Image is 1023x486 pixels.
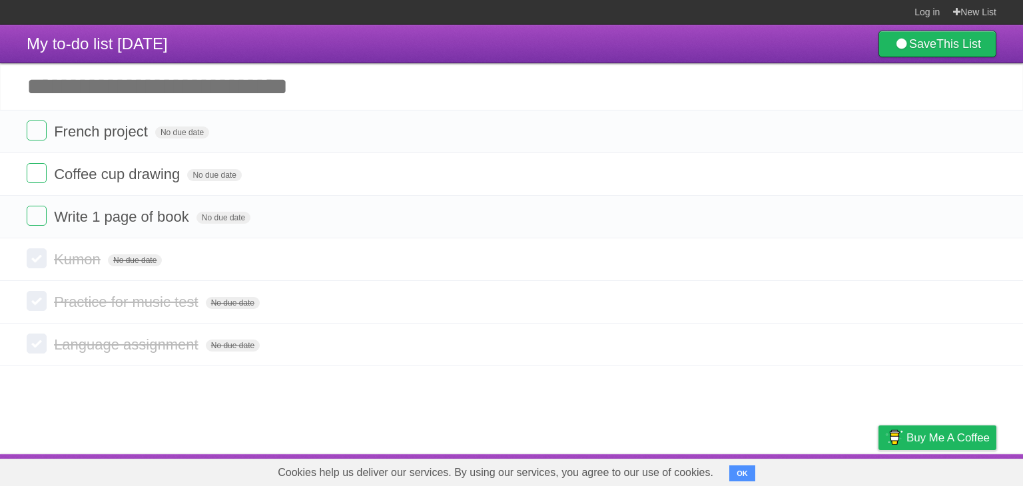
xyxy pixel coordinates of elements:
[27,35,168,53] span: My to-do list [DATE]
[54,123,151,140] span: French project
[206,340,260,352] span: No due date
[27,334,47,354] label: Done
[745,457,799,483] a: Developers
[701,457,729,483] a: About
[27,121,47,140] label: Done
[27,163,47,183] label: Done
[54,166,183,182] span: Coffee cup drawing
[108,254,162,266] span: No due date
[155,126,209,138] span: No due date
[885,426,903,449] img: Buy me a coffee
[729,465,755,481] button: OK
[27,248,47,268] label: Done
[878,425,996,450] a: Buy me a coffee
[54,251,104,268] span: Kumon
[196,212,250,224] span: No due date
[936,37,981,51] b: This List
[912,457,996,483] a: Suggest a feature
[264,459,727,486] span: Cookies help us deliver our services. By using our services, you agree to our use of cookies.
[861,457,896,483] a: Privacy
[54,294,201,310] span: Practice for music test
[27,206,47,226] label: Done
[878,31,996,57] a: SaveThis List
[816,457,845,483] a: Terms
[54,208,192,225] span: Write 1 page of book
[187,169,241,181] span: No due date
[906,426,990,449] span: Buy me a coffee
[27,291,47,311] label: Done
[206,297,260,309] span: No due date
[54,336,202,353] span: Language assignment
